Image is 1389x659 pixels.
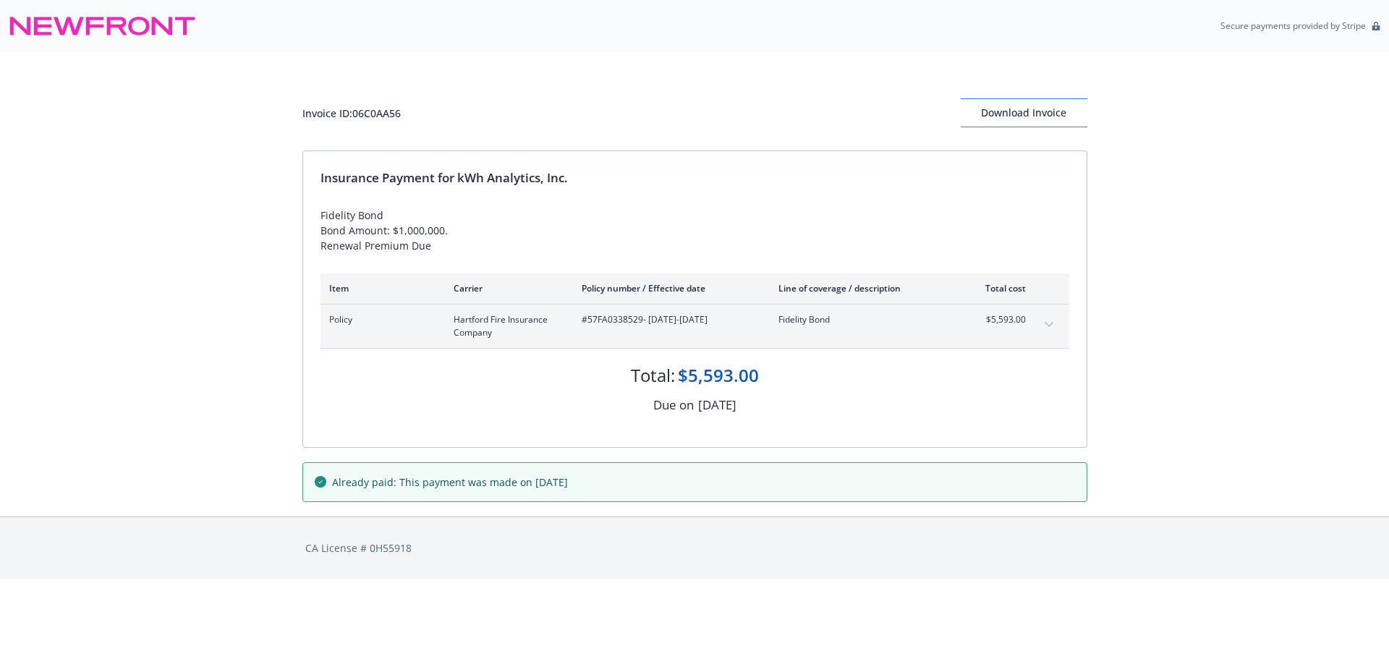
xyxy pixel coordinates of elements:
[320,208,1069,253] div: Fidelity Bond Bond Amount: $1,000,000. Renewal Premium Due
[320,305,1069,348] div: PolicyHartford Fire Insurance Company#57FA0338529- [DATE]-[DATE]Fidelity Bond$5,593.00expand content
[778,313,948,326] span: Fidelity Bond
[454,313,558,339] span: Hartford Fire Insurance Company
[1037,313,1061,336] button: expand content
[678,363,759,388] div: $5,593.00
[320,169,1069,187] div: Insurance Payment for kWh Analytics, Inc.
[582,282,755,294] div: Policy number / Effective date
[329,313,430,326] span: Policy
[961,99,1087,127] div: Download Invoice
[454,282,558,294] div: Carrier
[631,363,675,388] div: Total:
[972,282,1026,294] div: Total cost
[972,313,1026,326] span: $5,593.00
[961,98,1087,127] button: Download Invoice
[329,282,430,294] div: Item
[778,282,948,294] div: Line of coverage / description
[698,396,736,414] div: [DATE]
[1220,20,1366,32] p: Secure payments provided by Stripe
[302,106,401,121] div: Invoice ID: 06C0AA56
[653,396,694,414] div: Due on
[332,475,568,490] span: Already paid: This payment was made on [DATE]
[582,313,755,326] span: #57FA0338529 - [DATE]-[DATE]
[305,540,1084,556] div: CA License # 0H55918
